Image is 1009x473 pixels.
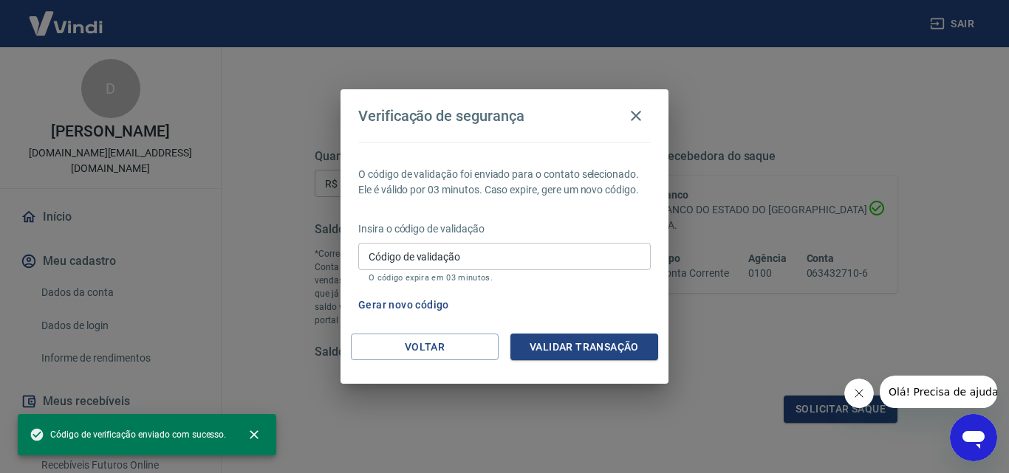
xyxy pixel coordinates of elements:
[352,291,455,319] button: Gerar novo código
[369,273,640,283] p: O código expira em 03 minutos.
[510,334,658,361] button: Validar transação
[238,418,270,451] button: close
[358,107,524,125] h4: Verificação de segurança
[351,334,499,361] button: Voltar
[844,379,874,408] iframe: Fechar mensagem
[30,427,226,442] span: Código de verificação enviado com sucesso.
[880,376,997,408] iframe: Mensagem da empresa
[358,221,651,237] p: Insira o código de validação
[9,10,124,22] span: Olá! Precisa de ajuda?
[358,167,651,198] p: O código de validação foi enviado para o contato selecionado. Ele é válido por 03 minutos. Caso e...
[950,414,997,461] iframe: Botão para abrir a janela de mensagens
